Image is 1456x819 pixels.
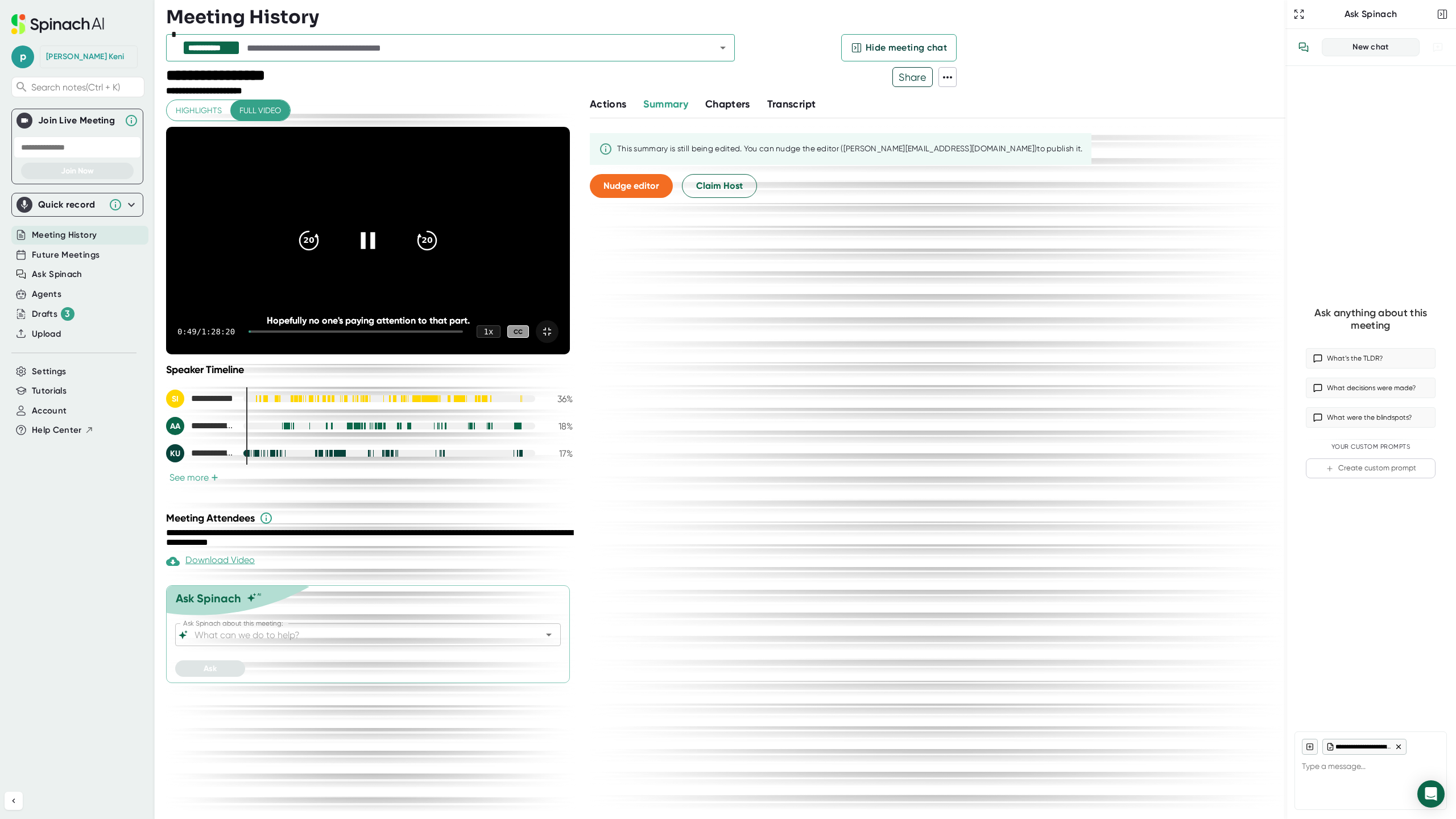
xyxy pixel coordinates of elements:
[767,98,816,110] span: Transcript
[866,41,947,55] span: Hide meeting chat
[541,627,557,643] button: Open
[166,6,319,28] h3: Meeting History
[682,174,757,198] button: Claim Host
[32,288,61,301] button: Agents
[32,384,67,398] button: Tutorials
[61,166,94,176] span: Join Now
[1306,443,1436,451] div: Your Custom Prompts
[166,471,222,483] button: See more+
[166,555,255,568] div: Download Video
[1306,307,1436,332] div: Ask anything about this meeting
[32,328,61,341] button: Upload
[1307,9,1434,20] div: Ask Spinach
[166,417,184,435] div: AA
[177,327,235,336] div: 0:49 / 1:28:20
[1306,348,1436,369] button: What’s the TLDR?
[166,390,234,408] div: Samhita Iyer
[32,268,82,281] button: Ask Spinach
[176,104,222,118] span: Highlights
[211,473,218,482] span: +
[166,417,234,435] div: Arjun Aggarwal
[16,193,138,216] div: Quick record
[643,97,688,112] button: Summary
[11,45,34,68] span: p
[643,98,688,110] span: Summary
[5,792,23,810] button: Collapse sidebar
[544,448,573,459] div: 17 %
[166,363,573,376] div: Speaker Timeline
[38,199,103,210] div: Quick record
[715,40,731,56] button: Open
[166,444,184,462] div: KU
[192,627,524,643] input: What can we do to help?
[841,34,957,61] button: Hide meeting chat
[21,163,134,179] button: Join Now
[230,100,290,121] button: Full video
[32,424,94,437] button: Help Center
[239,104,281,118] span: Full video
[603,180,659,191] span: Nudge editor
[1291,6,1307,22] button: Expand to Ask Spinach page
[32,365,67,378] button: Settings
[16,109,138,132] div: Join Live MeetingJoin Live Meeting
[19,115,30,126] img: Join Live Meeting
[166,444,234,462] div: Krishna Upadhyayula
[32,249,100,262] button: Future Meetings
[46,52,124,62] div: Pratik Keni
[1306,407,1436,428] button: What were the blindspots?
[32,307,75,321] div: Drafts
[176,591,241,605] div: Ask Spinach
[767,97,816,112] button: Transcript
[32,404,67,417] button: Account
[166,511,576,525] div: Meeting Attendees
[892,67,933,87] button: Share
[32,307,75,321] button: Drafts 3
[1292,36,1315,59] button: View conversation history
[507,325,529,338] div: CC
[38,115,119,126] div: Join Live Meeting
[32,229,97,242] button: Meeting History
[705,98,750,110] span: Chapters
[204,664,217,673] span: Ask
[166,390,184,408] div: SI
[31,82,141,93] span: Search notes (Ctrl + K)
[1306,378,1436,398] button: What decisions were made?
[32,424,82,437] span: Help Center
[617,144,1082,154] div: This summary is still being edited. You can nudge the editor ([PERSON_NAME][EMAIL_ADDRESS][DOMAIN...
[167,100,231,121] button: Highlights
[477,325,500,338] div: 1 x
[1434,6,1450,22] button: Close conversation sidebar
[590,174,673,198] button: Nudge editor
[206,315,530,326] div: Hopefully no one's paying attention to that part.
[175,660,245,677] button: Ask
[544,421,573,432] div: 18 %
[705,97,750,112] button: Chapters
[1417,780,1445,808] div: Open Intercom Messenger
[61,307,75,321] div: 3
[696,179,743,193] span: Claim Host
[1306,458,1436,478] button: Create custom prompt
[1329,42,1412,52] div: New chat
[590,98,626,110] span: Actions
[590,97,626,112] button: Actions
[544,394,573,404] div: 36 %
